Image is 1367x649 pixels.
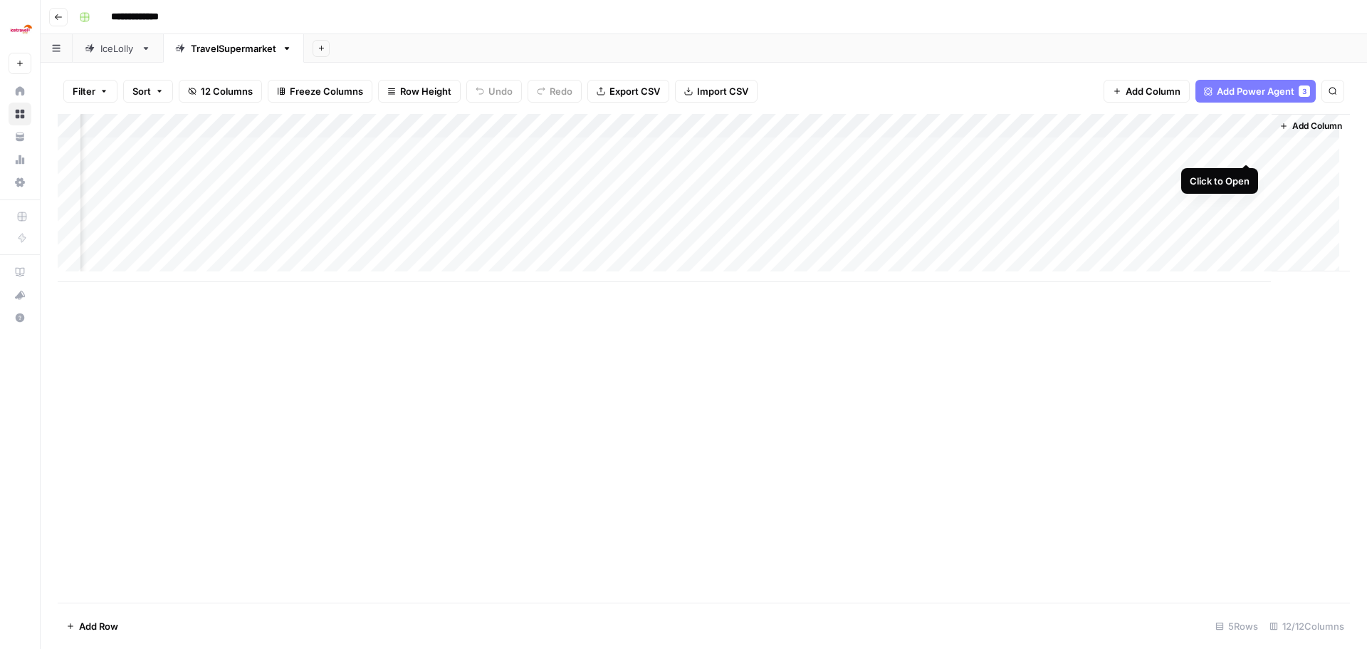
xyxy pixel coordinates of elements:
[268,80,372,103] button: Freeze Columns
[488,84,513,98] span: Undo
[697,84,748,98] span: Import CSV
[9,148,31,171] a: Usage
[191,41,276,56] div: TravelSupermarket
[9,284,31,306] button: What's new?
[400,84,451,98] span: Row Height
[1210,615,1264,638] div: 5 Rows
[201,84,253,98] span: 12 Columns
[550,84,572,98] span: Redo
[9,171,31,194] a: Settings
[1104,80,1190,103] button: Add Column
[1274,117,1348,135] button: Add Column
[609,84,660,98] span: Export CSV
[290,84,363,98] span: Freeze Columns
[1217,84,1294,98] span: Add Power Agent
[163,34,304,63] a: TravelSupermarket
[1299,85,1310,97] div: 3
[1195,80,1316,103] button: Add Power Agent3
[1302,85,1306,97] span: 3
[9,261,31,284] a: AirOps Academy
[123,80,173,103] button: Sort
[73,84,95,98] span: Filter
[9,125,31,148] a: Your Data
[63,80,117,103] button: Filter
[1292,120,1342,133] span: Add Column
[58,615,127,638] button: Add Row
[378,80,461,103] button: Row Height
[9,306,31,329] button: Help + Support
[132,84,151,98] span: Sort
[1264,615,1350,638] div: 12/12 Columns
[9,16,34,42] img: Ice Travel Group Logo
[9,103,31,125] a: Browse
[675,80,758,103] button: Import CSV
[179,80,262,103] button: 12 Columns
[9,11,31,47] button: Workspace: Ice Travel Group
[528,80,582,103] button: Redo
[9,284,31,306] div: What's new?
[466,80,522,103] button: Undo
[587,80,669,103] button: Export CSV
[9,80,31,103] a: Home
[73,34,163,63] a: IceLolly
[79,619,118,633] span: Add Row
[1190,174,1250,188] div: Click to Open
[1126,84,1180,98] span: Add Column
[100,41,135,56] div: IceLolly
